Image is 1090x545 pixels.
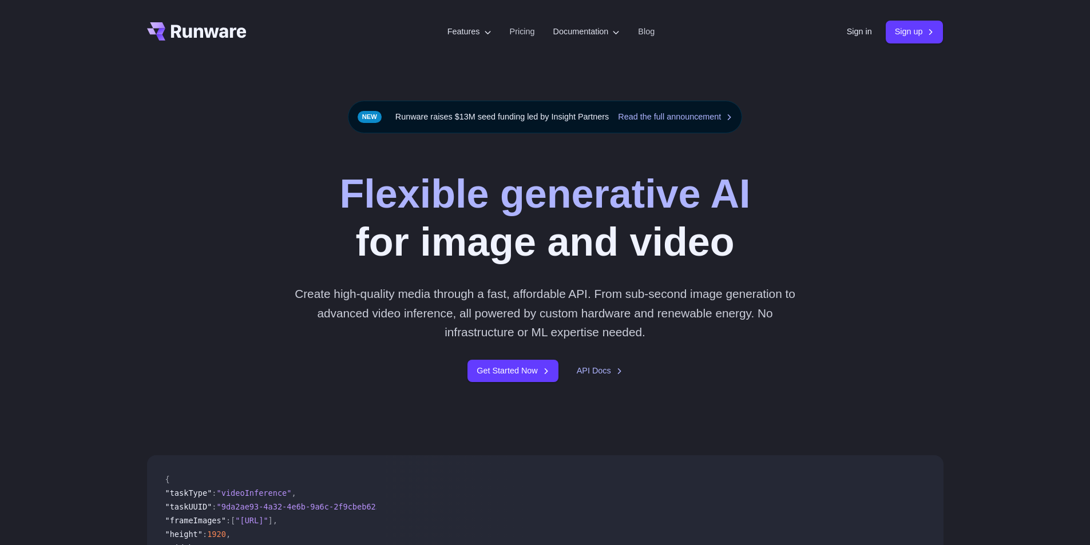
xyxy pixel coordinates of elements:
[638,25,655,38] a: Blog
[165,475,170,484] span: {
[339,170,750,266] h1: for image and video
[203,530,207,539] span: :
[847,25,872,38] a: Sign in
[273,516,278,525] span: ,
[577,364,623,377] a: API Docs
[235,516,268,525] span: "[URL]"
[231,516,235,525] span: [
[553,25,620,38] label: Documentation
[348,101,743,133] div: Runware raises $13M seed funding led by Insight Partners
[618,110,732,124] a: Read the full announcement
[510,25,535,38] a: Pricing
[212,488,216,498] span: :
[886,21,944,43] a: Sign up
[147,22,247,41] a: Go to /
[212,502,216,511] span: :
[165,502,212,511] span: "taskUUID"
[226,516,231,525] span: :
[290,284,800,341] p: Create high-quality media through a fast, affordable API. From sub-second image generation to adv...
[165,516,226,525] span: "frameImages"
[268,516,273,525] span: ]
[207,530,226,539] span: 1920
[165,530,203,539] span: "height"
[339,172,750,216] strong: Flexible generative AI
[291,488,296,498] span: ,
[447,25,492,38] label: Features
[165,488,212,498] span: "taskType"
[217,502,395,511] span: "9da2ae93-4a32-4e6b-9a6c-2f9cbeb62301"
[217,488,292,498] span: "videoInference"
[226,530,231,539] span: ,
[467,360,558,382] a: Get Started Now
